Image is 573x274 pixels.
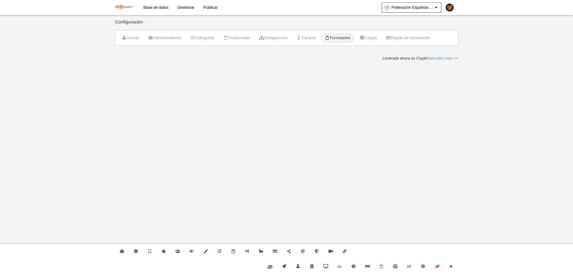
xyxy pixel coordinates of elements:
[119,33,143,42] a: Cuenta
[267,265,273,269] img: fiware.svg
[145,33,185,42] a: Administradores
[143,244,157,259] a: Destacar organizador
[444,259,458,274] a: Cerrar
[338,244,352,259] a: Conectar clubes con Clupik
[427,56,458,60] a: Descubre más >>
[282,264,286,269] span: lg
[446,4,454,11] img: PaK018JKw3ps.30x30.jpg
[382,2,441,13] a: Federación Española de Baile Deportivo
[115,20,458,30] div: Configuración
[356,33,380,42] a: Cargos
[291,259,305,274] a: Buscar usuario
[256,33,291,42] a: Delegaciones
[322,33,354,42] a: Formularios
[383,33,433,42] a: Reglas de numeración
[187,33,218,42] a: Categorías
[293,33,319,42] a: Campos
[392,5,434,11] span: Federación Española de Baile Deportivo
[115,4,134,11] img: Federación Española de Baile Deportivo
[220,33,253,42] a: Temporadas
[384,5,390,11] img: OatNQHFxSctg.30x30.jpg
[383,56,458,61] div: Leverade ahora es Clupik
